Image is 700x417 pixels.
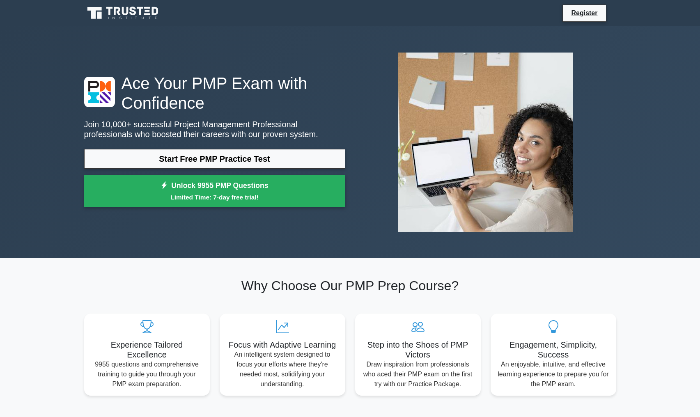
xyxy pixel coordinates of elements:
a: Start Free PMP Practice Test [84,149,345,169]
p: An intelligent system designed to focus your efforts where they're needed most, solidifying your ... [226,350,339,389]
h5: Step into the Shoes of PMP Victors [362,340,474,360]
p: Join 10,000+ successful Project Management Professional professionals who boosted their careers w... [84,119,345,139]
h5: Engagement, Simplicity, Success [497,340,610,360]
a: Register [566,8,602,18]
p: 9955 questions and comprehensive training to guide you through your PMP exam preparation. [91,360,203,389]
p: An enjoyable, intuitive, and effective learning experience to prepare you for the PMP exam. [497,360,610,389]
h1: Ace Your PMP Exam with Confidence [84,73,345,113]
h5: Experience Tailored Excellence [91,340,203,360]
a: Unlock 9955 PMP QuestionsLimited Time: 7-day free trial! [84,175,345,208]
h5: Focus with Adaptive Learning [226,340,339,350]
h2: Why Choose Our PMP Prep Course? [84,278,616,293]
small: Limited Time: 7-day free trial! [94,192,335,202]
p: Draw inspiration from professionals who aced their PMP exam on the first try with our Practice Pa... [362,360,474,389]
